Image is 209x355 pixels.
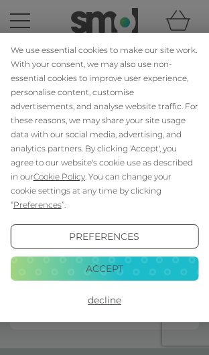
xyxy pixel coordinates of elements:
[11,224,199,248] button: Preferences
[11,257,199,281] button: Accept
[33,171,85,182] span: Cookie Policy
[11,43,199,212] div: We use essential cookies to make our site work. With your consent, we may also use non-essential ...
[13,200,62,210] span: Preferences
[11,289,199,313] button: Decline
